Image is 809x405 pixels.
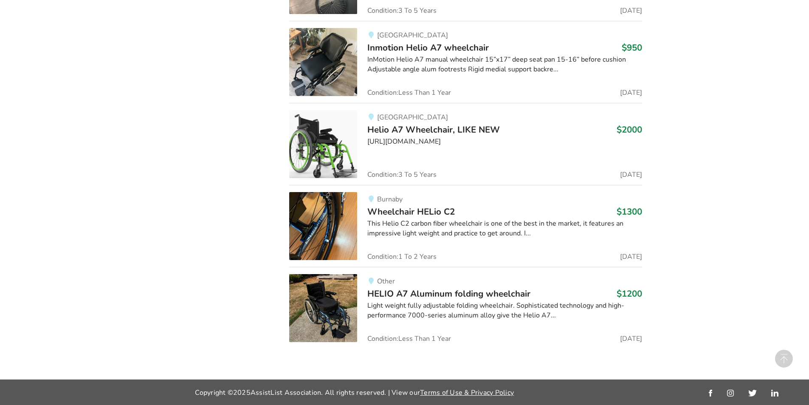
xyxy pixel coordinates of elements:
span: [DATE] [620,171,642,178]
span: HELIO A7 Aluminum folding wheelchair [367,288,530,300]
span: Helio A7 Wheelchair, LIKE NEW [367,124,500,136]
span: Condition: 1 To 2 Years [367,253,437,260]
h3: $2000 [617,124,642,135]
span: Inmotion Helio A7 wheelchair [367,42,489,54]
img: mobility-inmotion helio a7 wheelchair [289,28,357,96]
img: twitter_link [748,390,756,397]
span: Wheelchair HELio C2 [367,206,455,218]
span: [DATE] [620,7,642,14]
span: Condition: 3 To 5 Years [367,171,437,178]
img: mobility-helio a7 wheelchair, like new [289,110,357,178]
span: Condition: Less Than 1 Year [367,89,451,96]
img: mobility-helio a7 aluminum folding wheelchair [289,274,357,342]
a: Terms of Use & Privacy Policy [420,388,514,397]
span: [DATE] [620,253,642,260]
a: mobility-inmotion helio a7 wheelchair[GEOGRAPHIC_DATA]Inmotion Helio A7 wheelchair$950InMotion He... [289,21,642,103]
span: Burnaby [377,195,403,204]
h3: $1200 [617,288,642,299]
img: mobility-wheelchair helio c2 [289,192,357,260]
span: [GEOGRAPHIC_DATA] [377,113,448,122]
span: [DATE] [620,89,642,96]
span: [DATE] [620,335,642,342]
div: Light weight fully adjustable folding wheelchair. Sophisticated technology and high-performance 7... [367,301,642,320]
div: [URL][DOMAIN_NAME] [367,137,642,147]
span: Condition: 3 To 5 Years [367,7,437,14]
span: Other [377,277,395,286]
img: instagram_link [727,390,734,397]
div: This Helio C2 carbon fiber wheelchair is one of the best in the market, it features an impressive... [367,219,642,238]
img: linkedin_link [771,390,778,397]
span: [GEOGRAPHIC_DATA] [377,31,448,40]
img: facebook_link [709,390,712,397]
a: mobility-wheelchair helio c2BurnabyWheelchair HELio C2$1300This Helio C2 carbon fiber wheelchair ... [289,185,642,267]
div: InMotion Helio A7 manual wheelchair 15”x17” deep seat pan 15-16” before cushion Adjustable angle ... [367,55,642,74]
a: mobility-helio a7 aluminum folding wheelchairOtherHELIO A7 Aluminum folding wheelchair$1200Light ... [289,267,642,342]
h3: $950 [622,42,642,53]
a: mobility-helio a7 wheelchair, like new[GEOGRAPHIC_DATA]Helio A7 Wheelchair, LIKE NEW$2000[URL][DO... [289,103,642,185]
h3: $1300 [617,206,642,217]
span: Condition: Less Than 1 Year [367,335,451,342]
